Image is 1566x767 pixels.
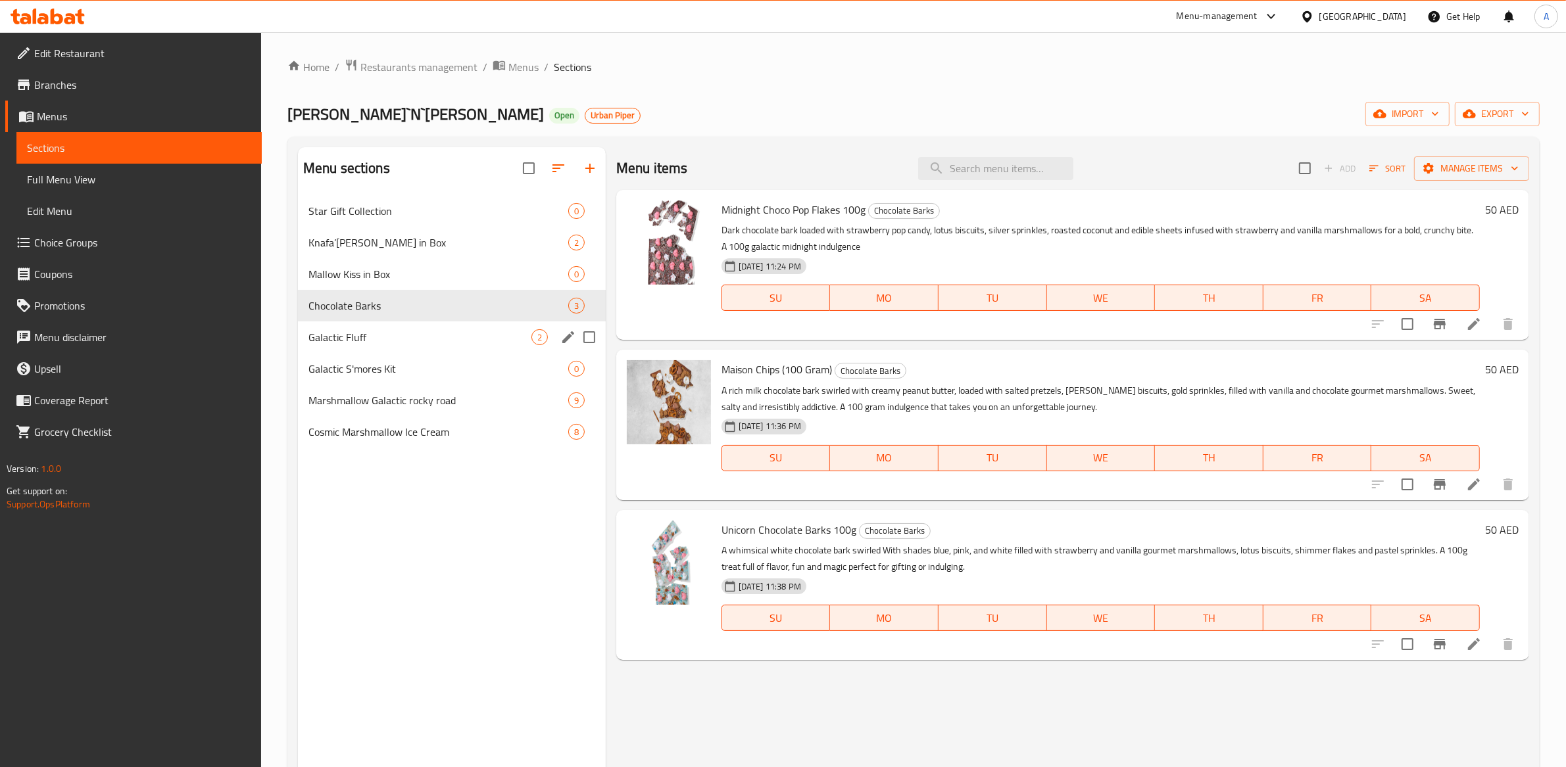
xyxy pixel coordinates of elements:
[1492,469,1524,500] button: delete
[287,99,544,129] span: [PERSON_NAME]`N`[PERSON_NAME]
[7,496,90,513] a: Support.OpsPlatform
[298,353,606,384] div: Galactic S'mores Kit0
[722,285,830,311] button: SU
[308,424,568,440] span: Cosmic Marshmallow Ice Cream
[627,521,711,605] img: Unicorn Chocolate Barks 100g
[835,363,906,379] div: Chocolate Barks
[298,321,606,353] div: Galactic Fluff2edit
[1455,102,1540,126] button: export
[1465,106,1529,122] span: export
[944,289,1042,308] span: TU
[616,158,688,178] h2: Menu items
[298,195,606,227] div: Star Gift Collection0
[1291,154,1319,182] span: Select section
[27,203,251,219] span: Edit Menu
[569,205,584,218] span: 0
[1485,200,1519,219] h6: 50 AED
[1052,448,1150,467] span: WE
[16,195,262,227] a: Edit Menu
[722,360,832,379] span: Maison Chips (100 Gram)
[1269,289,1367,308] span: FR
[5,290,262,321] a: Promotions
[1365,102,1450,126] button: import
[1155,445,1263,471] button: TH
[568,266,585,282] div: items
[835,363,906,379] span: Chocolate Barks
[308,266,568,282] div: Mallow Kiss in Box
[1269,448,1367,467] span: FR
[5,101,262,132] a: Menus
[5,353,262,384] a: Upsell
[303,158,390,178] h2: Menu sections
[1466,316,1482,332] a: Edit menu item
[7,460,39,477] span: Version:
[835,448,933,467] span: MO
[568,361,585,377] div: items
[1269,609,1367,628] span: FR
[569,426,584,438] span: 8
[1492,628,1524,660] button: delete
[483,59,487,75] li: /
[345,58,477,76] a: Restaurants management
[859,523,931,539] div: Chocolate Barks
[939,285,1047,311] button: TU
[569,363,584,375] span: 0
[5,227,262,258] a: Choice Groups
[1485,360,1519,379] h6: 50 AED
[733,580,806,593] span: [DATE] 11:38 PM
[508,59,539,75] span: Menus
[1052,609,1150,628] span: WE
[7,482,67,500] span: Get support on:
[1414,156,1529,181] button: Manage items
[939,445,1047,471] button: TU
[733,260,806,273] span: [DATE] 11:24 PM
[34,392,251,408] span: Coverage Report
[5,258,262,290] a: Coupons
[1485,521,1519,539] h6: 50 AED
[515,154,543,182] span: Select all sections
[627,200,711,285] img: Midnight Choco Pop Flakes 100g
[308,298,568,314] span: Chocolate Barks
[5,37,262,69] a: Edit Restaurant
[830,605,939,631] button: MO
[1466,476,1482,492] a: Edit menu item
[298,384,606,416] div: Marshmallow Galactic rocky road9
[1263,605,1372,631] button: FR
[1160,289,1258,308] span: TH
[16,164,262,195] a: Full Menu View
[727,289,825,308] span: SU
[1155,285,1263,311] button: TH
[34,45,251,61] span: Edit Restaurant
[531,329,548,345] div: items
[569,268,584,281] span: 0
[549,110,579,121] span: Open
[532,331,547,344] span: 2
[944,609,1042,628] span: TU
[308,361,568,377] span: Galactic S'mores Kit
[298,290,606,321] div: Chocolate Barks3
[835,289,933,308] span: MO
[733,420,806,432] span: [DATE] 11:36 PM
[585,110,640,121] span: Urban Piper
[34,77,251,93] span: Branches
[287,58,1540,76] nav: breadcrumb
[1377,448,1475,467] span: SA
[1319,158,1361,179] span: Add item
[869,203,939,218] span: Chocolate Barks
[1371,285,1480,311] button: SA
[543,152,574,184] span: Sort sections
[308,235,568,250] div: Knafa’Luff in Box
[830,445,939,471] button: MO
[27,172,251,187] span: Full Menu View
[1047,285,1156,311] button: WE
[722,520,856,540] span: Unicorn Chocolate Barks 100g
[41,460,61,477] span: 1.0.0
[1369,161,1406,176] span: Sort
[868,203,940,219] div: Chocolate Barks
[569,237,584,249] span: 2
[835,609,933,628] span: MO
[5,69,262,101] a: Branches
[5,416,262,448] a: Grocery Checklist
[939,605,1047,631] button: TU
